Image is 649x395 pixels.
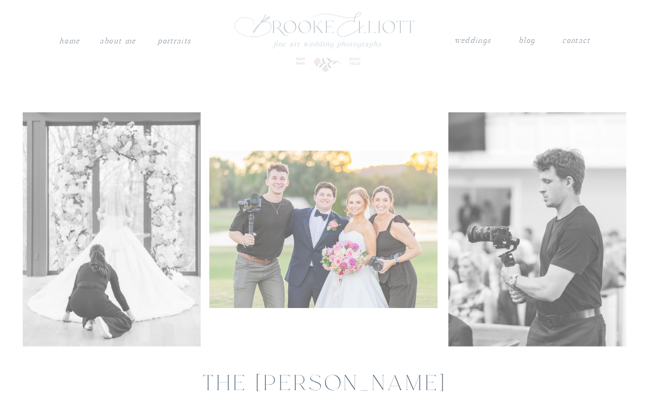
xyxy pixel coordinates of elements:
a: contact [562,34,590,45]
a: Home [59,34,80,48]
a: About me [98,34,137,48]
a: blog [519,34,535,48]
h2: The [PERSON_NAME] wedding experience [184,372,465,393]
a: PORTRAITS [157,34,193,45]
a: weddings [454,34,492,48]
